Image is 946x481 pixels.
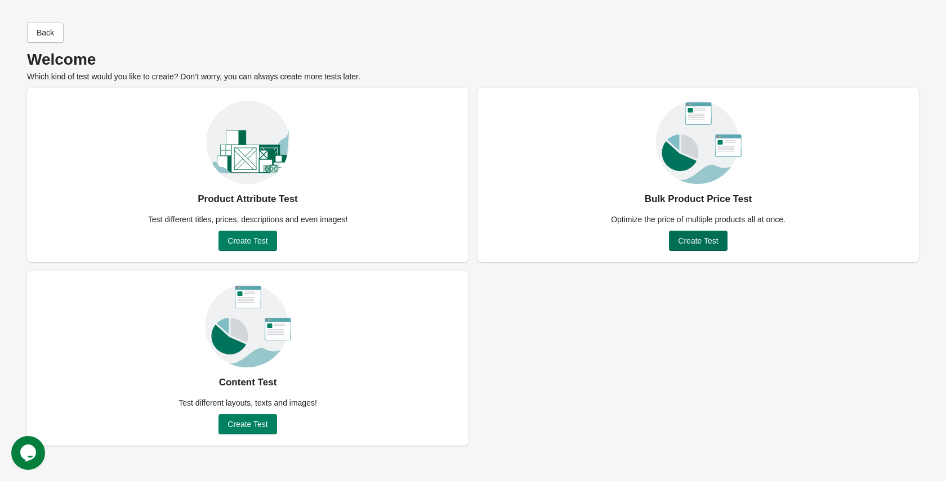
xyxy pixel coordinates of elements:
[172,397,324,408] div: Test different layouts, texts and images!
[227,420,267,429] span: Create Test
[227,236,267,245] span: Create Test
[27,54,919,65] p: Welcome
[219,374,277,392] div: Content Test
[645,190,752,208] div: Bulk Product Price Test
[198,190,298,208] div: Product Attribute Test
[37,28,54,37] span: Back
[141,214,355,225] div: Test different titles, prices, descriptions and even images!
[27,54,919,82] div: Which kind of test would you like to create? Don’t worry, you can always create more tests later.
[11,436,47,470] iframe: chat widget
[218,414,276,434] button: Create Test
[678,236,718,245] span: Create Test
[669,231,727,251] button: Create Test
[27,23,64,43] button: Back
[218,231,276,251] button: Create Test
[604,214,792,225] div: Optimize the price of multiple products all at once.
